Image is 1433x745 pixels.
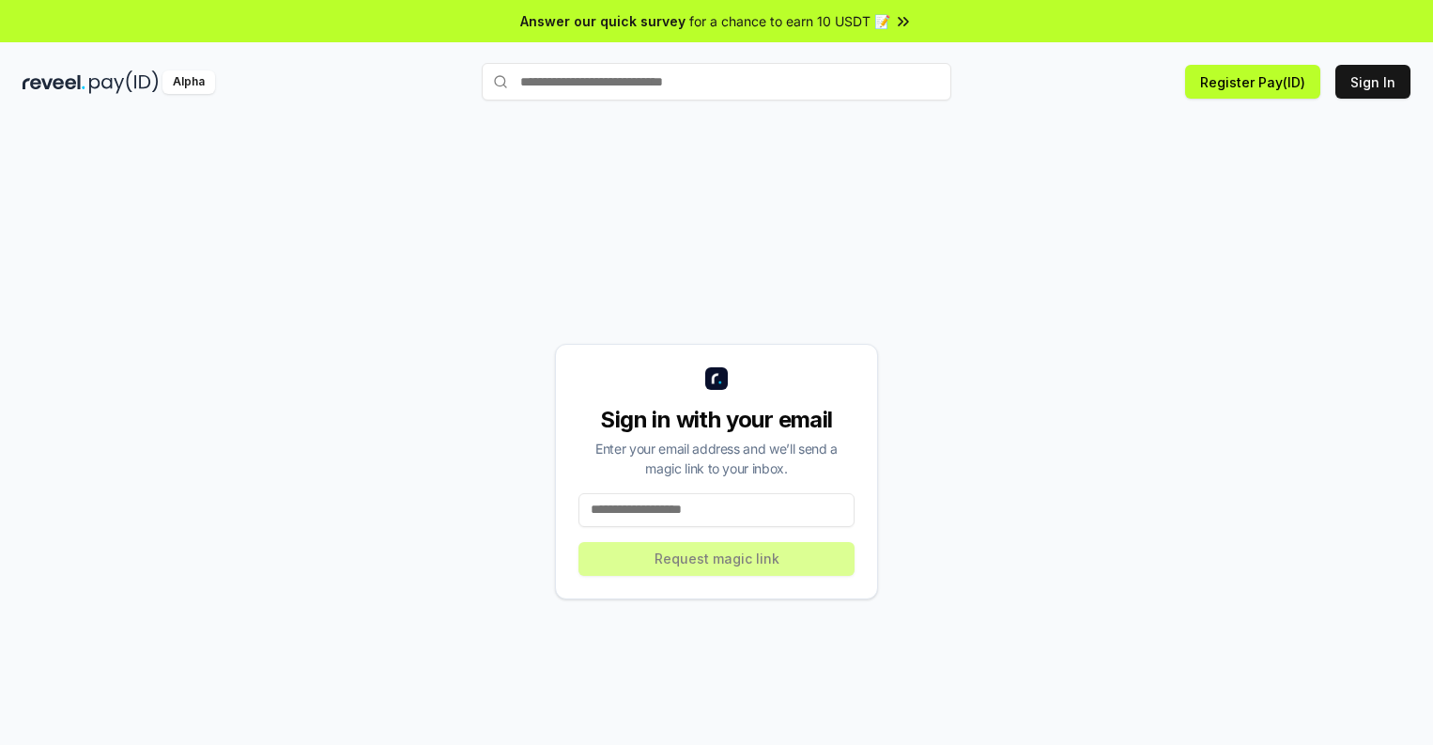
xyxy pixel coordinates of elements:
button: Sign In [1335,65,1410,99]
div: Alpha [162,70,215,94]
img: logo_small [705,367,728,390]
img: reveel_dark [23,70,85,94]
div: Sign in with your email [578,405,855,435]
div: Enter your email address and we’ll send a magic link to your inbox. [578,439,855,478]
img: pay_id [89,70,159,94]
button: Register Pay(ID) [1185,65,1320,99]
span: for a chance to earn 10 USDT 📝 [689,11,890,31]
span: Answer our quick survey [520,11,686,31]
